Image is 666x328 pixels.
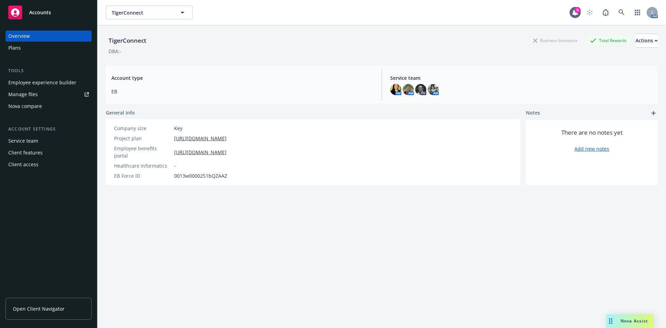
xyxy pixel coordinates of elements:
div: Service team [8,135,38,146]
a: add [649,109,658,117]
button: TigerConnect [106,6,193,19]
div: 9 [574,7,581,13]
a: Accounts [6,3,92,22]
a: Employee experience builder [6,77,92,88]
div: Tools [6,67,92,74]
a: Add new notes [574,145,609,152]
a: Overview [6,31,92,42]
div: Client access [8,159,39,170]
a: Service team [6,135,92,146]
div: Overview [8,31,30,42]
span: 0013w00002S1bQZAAZ [174,172,227,179]
a: Switch app [631,6,644,19]
div: EB Force ID [114,172,171,179]
div: Plans [8,42,21,53]
div: Nova compare [8,101,42,112]
div: Drag to move [606,314,615,328]
span: There are no notes yet [561,128,623,137]
div: Project plan [114,135,171,142]
div: Actions [635,34,658,47]
a: [URL][DOMAIN_NAME] [174,135,227,142]
a: Report a Bug [599,6,613,19]
div: Healthcare Informatics [114,162,171,169]
a: Manage files [6,89,92,100]
div: TigerConnect [106,36,149,45]
button: Actions [635,34,658,48]
a: Search [615,6,629,19]
span: Service team [390,74,652,82]
a: Client features [6,147,92,158]
img: photo [428,84,439,95]
div: Employee experience builder [8,77,76,88]
span: Accounts [29,10,51,15]
span: EB [111,88,373,95]
div: Business Insurance [530,36,581,45]
span: TigerConnect [112,9,172,16]
img: photo [403,84,414,95]
img: photo [415,84,426,95]
img: photo [390,84,401,95]
span: General info [106,109,135,116]
button: Nova Assist [606,314,654,328]
span: Key [174,125,182,132]
div: Total Rewards [587,36,630,45]
div: Company size [114,125,171,132]
span: Notes [526,109,540,117]
div: Client features [8,147,43,158]
span: - [174,162,176,169]
span: Nova Assist [621,318,648,324]
div: DBA: - [109,48,121,55]
a: Start snowing [583,6,597,19]
a: Client access [6,159,92,170]
span: Open Client Navigator [13,305,65,312]
div: Employee benefits portal [114,145,171,159]
div: Manage files [8,89,38,100]
div: Account settings [6,126,92,133]
a: Plans [6,42,92,53]
a: [URL][DOMAIN_NAME] [174,149,227,156]
a: Nova compare [6,101,92,112]
span: Account type [111,74,373,82]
